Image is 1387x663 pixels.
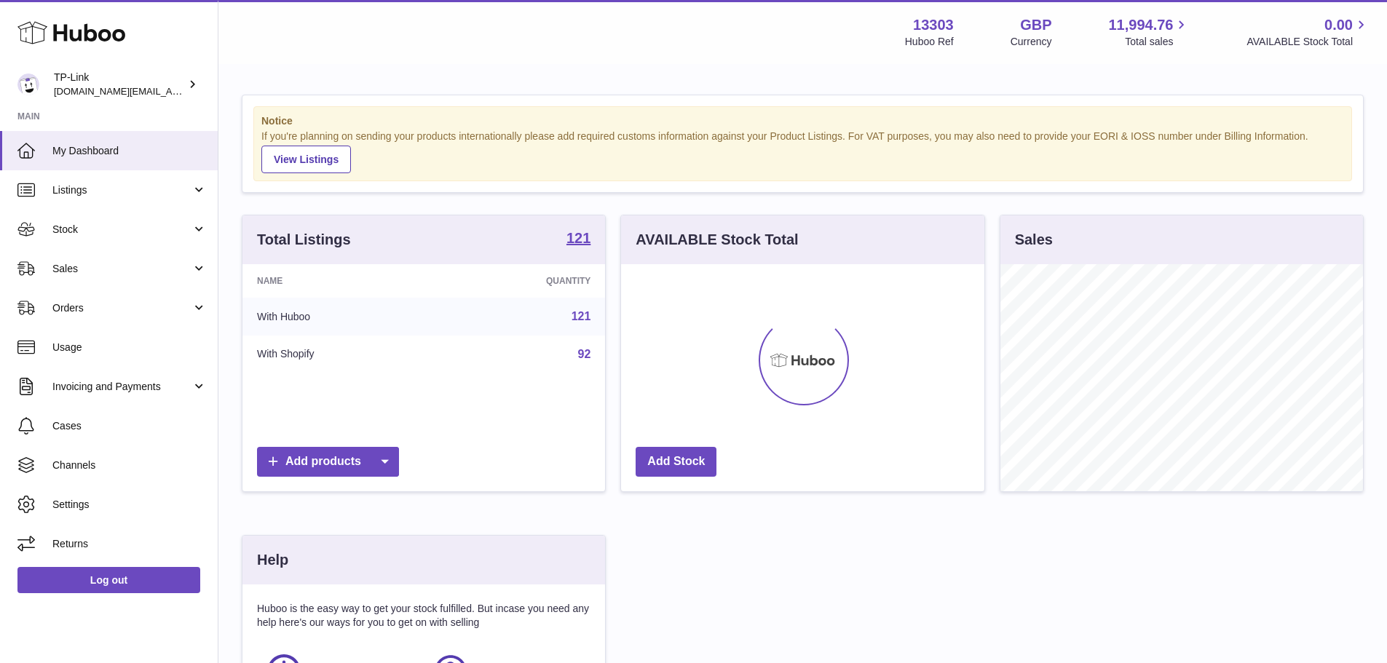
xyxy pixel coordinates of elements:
[578,348,591,360] a: 92
[52,380,191,394] span: Invoicing and Payments
[1020,15,1051,35] strong: GBP
[636,447,716,477] a: Add Stock
[261,130,1344,173] div: If you're planning on sending your products internationally please add required customs informati...
[1108,15,1190,49] a: 11,994.76 Total sales
[52,223,191,237] span: Stock
[257,602,590,630] p: Huboo is the easy way to get your stock fulfilled. But incase you need any help here's our ways f...
[242,264,438,298] th: Name
[54,71,185,98] div: TP-Link
[52,498,207,512] span: Settings
[52,301,191,315] span: Orders
[257,550,288,570] h3: Help
[52,262,191,276] span: Sales
[572,310,591,322] a: 121
[438,264,606,298] th: Quantity
[261,146,351,173] a: View Listings
[261,114,1344,128] strong: Notice
[17,567,200,593] a: Log out
[52,537,207,551] span: Returns
[242,336,438,373] td: With Shopify
[1011,35,1052,49] div: Currency
[566,231,590,248] a: 121
[257,447,399,477] a: Add products
[242,298,438,336] td: With Huboo
[54,85,290,97] span: [DOMAIN_NAME][EMAIL_ADDRESS][DOMAIN_NAME]
[905,35,954,49] div: Huboo Ref
[1324,15,1353,35] span: 0.00
[566,231,590,245] strong: 121
[1125,35,1190,49] span: Total sales
[1246,35,1370,49] span: AVAILABLE Stock Total
[52,419,207,433] span: Cases
[1108,15,1173,35] span: 11,994.76
[52,144,207,158] span: My Dashboard
[1015,230,1053,250] h3: Sales
[17,74,39,95] img: purchase.uk@tp-link.com
[636,230,798,250] h3: AVAILABLE Stock Total
[52,183,191,197] span: Listings
[257,230,351,250] h3: Total Listings
[52,458,207,472] span: Channels
[1246,15,1370,49] a: 0.00 AVAILABLE Stock Total
[913,15,954,35] strong: 13303
[52,341,207,354] span: Usage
